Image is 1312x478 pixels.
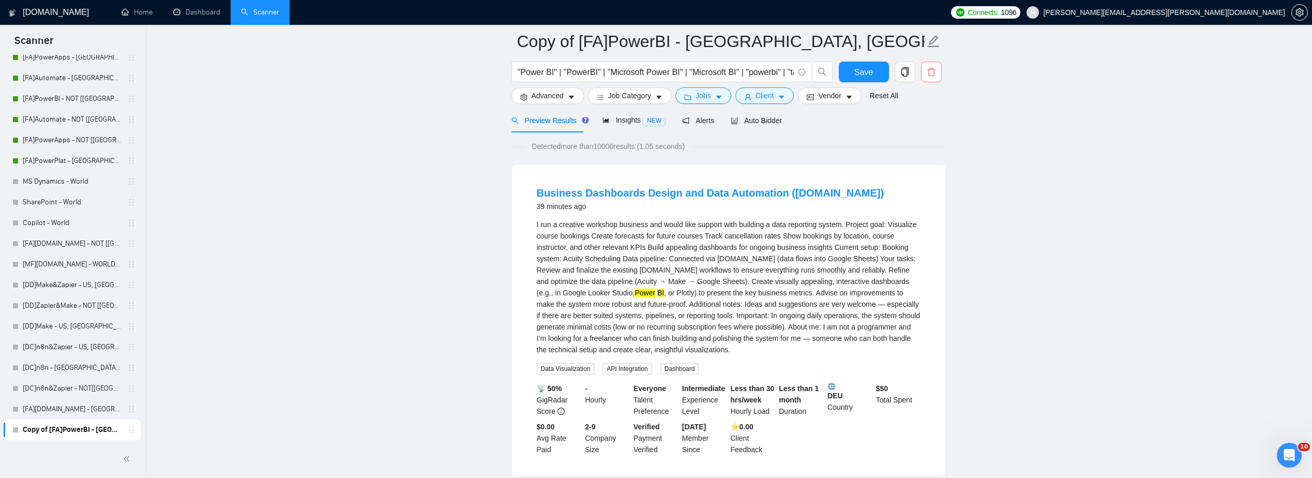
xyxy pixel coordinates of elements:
mark: Power [635,289,655,297]
span: bars [597,93,604,101]
a: [DD]Zapier&Make - NOT [[GEOGRAPHIC_DATA], CAN, [GEOGRAPHIC_DATA]] [23,295,121,316]
b: - [585,384,587,393]
span: Alerts [682,116,714,125]
span: holder [127,364,135,372]
a: [DD]Make&Zapier - US, [GEOGRAPHIC_DATA], [GEOGRAPHIC_DATA] [23,275,121,295]
span: setting [1292,8,1307,17]
a: [FA]PowerPlat - [GEOGRAPHIC_DATA], [GEOGRAPHIC_DATA], [GEOGRAPHIC_DATA] [23,151,121,171]
div: Avg Rate Paid [535,421,583,455]
button: folderJobscaret-down [675,87,731,104]
span: Job Category [608,90,651,101]
span: caret-down [568,93,575,101]
div: Company Size [583,421,631,455]
input: Search Freelance Jobs... [518,66,794,79]
span: Jobs [696,90,711,101]
span: holder [127,343,135,351]
span: holder [127,95,135,103]
a: [DC]n8n&Zapier - NOT[[GEOGRAPHIC_DATA], CAN, [GEOGRAPHIC_DATA]] [23,378,121,399]
b: Everyone [634,384,666,393]
a: SharePoint - World [23,192,121,213]
a: [FA]PowerApps - NOT [[GEOGRAPHIC_DATA], CAN, [GEOGRAPHIC_DATA]] [23,130,121,151]
div: Talent Preference [631,383,680,417]
span: API Integration [602,363,652,375]
span: Connects: [968,7,999,18]
b: Verified [634,423,660,431]
img: logo [9,5,16,21]
iframe: Intercom live chat [1277,443,1302,468]
span: Save [854,66,873,79]
span: holder [127,260,135,268]
button: copy [895,62,915,82]
span: holder [127,53,135,62]
div: Hourly [583,383,631,417]
span: Preview Results [511,116,586,125]
span: copy [895,67,915,77]
span: edit [927,35,940,48]
b: $0.00 [537,423,555,431]
span: Auto Bidder [731,116,782,125]
span: 1096 [1001,7,1016,18]
a: [MF][DOMAIN_NAME] - WORLD - No AI [23,254,121,275]
div: GigRadar Score [535,383,583,417]
span: area-chart [602,116,610,124]
span: Vendor [818,90,841,101]
span: holder [127,177,135,186]
span: holder [127,322,135,331]
span: delete [922,67,941,77]
span: caret-down [846,93,853,101]
button: barsJob Categorycaret-down [588,87,671,104]
span: info-circle [557,408,565,415]
span: notification [682,117,689,124]
input: Scanner name... [517,28,925,54]
a: [FA]PowerApps - [GEOGRAPHIC_DATA], [GEOGRAPHIC_DATA], [GEOGRAPHIC_DATA] [23,47,121,68]
a: [FA]Automate - NOT [[GEOGRAPHIC_DATA], [GEOGRAPHIC_DATA], [GEOGRAPHIC_DATA]] [23,109,121,130]
span: info-circle [798,69,805,76]
button: userClientcaret-down [735,87,794,104]
li: My Scanners [4,2,141,440]
a: MS Dynamics - World [23,171,121,192]
span: holder [127,426,135,434]
a: [DD]Make - US, [GEOGRAPHIC_DATA], [GEOGRAPHIC_DATA] [23,316,121,337]
span: caret-down [778,93,785,101]
div: Country [825,383,874,417]
button: Save [839,62,889,82]
a: Copilot - World [23,213,121,233]
mark: BI [657,289,664,297]
div: Client Feedback [729,421,777,455]
div: Tooltip anchor [581,115,590,125]
span: holder [127,115,135,124]
span: Advanced [532,90,564,101]
div: Experience Level [680,383,729,417]
span: holder [127,198,135,206]
div: Member Since [680,421,729,455]
img: 🌐 [828,383,835,390]
span: holder [127,240,135,248]
button: idcardVendorcaret-down [798,87,861,104]
a: [FA][DOMAIN_NAME] - [GEOGRAPHIC_DATA], CAN, EU - No AI [23,399,121,420]
a: [FA]Automate - [GEOGRAPHIC_DATA], [GEOGRAPHIC_DATA], [GEOGRAPHIC_DATA] [23,68,121,88]
b: ⭐️ 0.00 [731,423,753,431]
a: setting [1291,8,1308,17]
div: Hourly Load [729,383,777,417]
span: double-left [123,454,133,464]
a: Copy of [FA]PowerBI - [GEOGRAPHIC_DATA], [GEOGRAPHIC_DATA], [GEOGRAPHIC_DATA] [23,420,121,440]
a: [FA]PowerBI - NOT [[GEOGRAPHIC_DATA], CAN, [GEOGRAPHIC_DATA]] [23,88,121,109]
span: Detected more than 10000 results (1.05 seconds) [524,141,692,152]
button: search [812,62,833,82]
span: search [511,117,519,124]
span: holder [127,384,135,393]
button: setting [1291,4,1308,21]
span: caret-down [715,93,722,101]
b: $ 50 [876,384,888,393]
a: searchScanner [241,8,279,17]
span: holder [127,136,135,144]
b: [DATE] [682,423,706,431]
span: search [812,67,832,77]
div: Duration [777,383,825,417]
div: Total Spent [874,383,923,417]
div: Payment Verified [631,421,680,455]
a: [FA][DOMAIN_NAME] - NOT [[GEOGRAPHIC_DATA], CAN, [GEOGRAPHIC_DATA]] - No AI [23,233,121,254]
span: holder [127,74,135,82]
b: 2-9 [585,423,595,431]
span: caret-down [655,93,662,101]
